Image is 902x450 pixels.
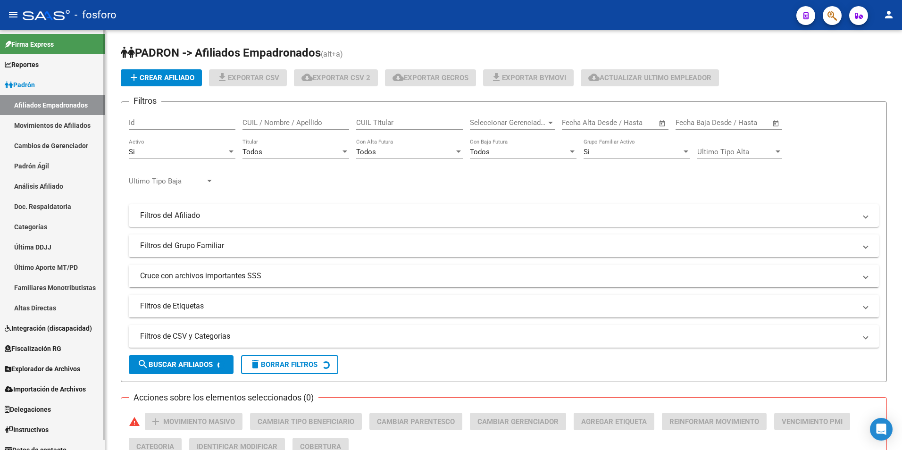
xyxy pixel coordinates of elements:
button: Cambiar Parentesco [369,413,462,430]
button: Vencimiento PMI [774,413,850,430]
span: Reinformar Movimiento [669,417,759,426]
mat-expansion-panel-header: Cruce con archivos importantes SSS [129,265,879,287]
mat-icon: delete [250,358,261,370]
mat-panel-title: Cruce con archivos importantes SSS [140,271,856,281]
span: Exportar CSV 2 [301,74,370,82]
mat-expansion-panel-header: Filtros del Grupo Familiar [129,234,879,257]
mat-expansion-panel-header: Filtros de Etiquetas [129,295,879,317]
button: Open calendar [657,118,668,129]
button: Cambiar Gerenciador [470,413,566,430]
h3: Filtros [129,94,161,108]
input: End date [601,118,647,127]
span: Vencimiento PMI [782,417,843,426]
span: Si [584,148,590,156]
input: End date [715,118,760,127]
span: Exportar Bymovi [491,74,566,82]
button: Exportar CSV 2 [294,69,378,86]
span: Buscar Afiliados [137,360,213,369]
span: Cambiar Parentesco [377,417,455,426]
span: Borrar Filtros [250,360,317,369]
span: - fosforo [75,5,117,25]
span: Firma Express [5,39,54,50]
span: Exportar GECROS [393,74,468,82]
mat-panel-title: Filtros del Afiliado [140,210,856,221]
button: Borrar Filtros [241,355,338,374]
span: Instructivos [5,425,49,435]
button: Crear Afiliado [121,69,202,86]
span: Ultimo Tipo Alta [697,148,774,156]
mat-icon: menu [8,9,19,20]
span: Todos [470,148,490,156]
h3: Acciones sobre los elementos seleccionados (0) [129,391,318,404]
span: Integración (discapacidad) [5,323,92,333]
span: Padrón [5,80,35,90]
button: Buscar Afiliados [129,355,234,374]
mat-expansion-panel-header: Filtros de CSV y Categorias [129,325,879,348]
span: Explorador de Archivos [5,364,80,374]
button: Reinformar Movimiento [662,413,767,430]
span: Ultimo Tipo Baja [129,177,205,185]
span: (alt+a) [321,50,343,58]
div: Open Intercom Messenger [870,418,893,441]
span: Reportes [5,59,39,70]
span: Todos [356,148,376,156]
span: Si [129,148,135,156]
button: Actualizar ultimo Empleador [581,69,719,86]
mat-panel-title: Filtros de CSV y Categorias [140,331,856,342]
span: Todos [242,148,262,156]
mat-icon: warning [129,416,140,427]
mat-panel-title: Filtros de Etiquetas [140,301,856,311]
span: Delegaciones [5,404,51,415]
span: Importación de Archivos [5,384,86,394]
span: Fiscalización RG [5,343,61,354]
button: Exportar Bymovi [483,69,574,86]
span: Exportar CSV [217,74,279,82]
mat-icon: search [137,358,149,370]
mat-expansion-panel-header: Filtros del Afiliado [129,204,879,227]
span: Agregar Etiqueta [581,417,647,426]
span: Actualizar ultimo Empleador [588,74,711,82]
mat-icon: cloud_download [393,72,404,83]
input: Start date [676,118,706,127]
mat-icon: file_download [491,72,502,83]
mat-icon: file_download [217,72,228,83]
span: Seleccionar Gerenciador [470,118,546,127]
mat-panel-title: Filtros del Grupo Familiar [140,241,856,251]
mat-icon: cloud_download [588,72,600,83]
button: Open calendar [771,118,782,129]
mat-icon: cloud_download [301,72,313,83]
input: Start date [562,118,593,127]
button: Exportar CSV [209,69,287,86]
button: Agregar Etiqueta [574,413,654,430]
mat-icon: person [883,9,894,20]
span: Cambiar Tipo Beneficiario [258,417,354,426]
mat-icon: add [150,416,161,427]
span: PADRON -> Afiliados Empadronados [121,46,321,59]
button: Exportar GECROS [385,69,476,86]
button: Cambiar Tipo Beneficiario [250,413,362,430]
button: Movimiento Masivo [145,413,242,430]
span: Crear Afiliado [128,74,194,82]
span: Movimiento Masivo [163,417,235,426]
mat-icon: add [128,72,140,83]
span: Cambiar Gerenciador [477,417,559,426]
